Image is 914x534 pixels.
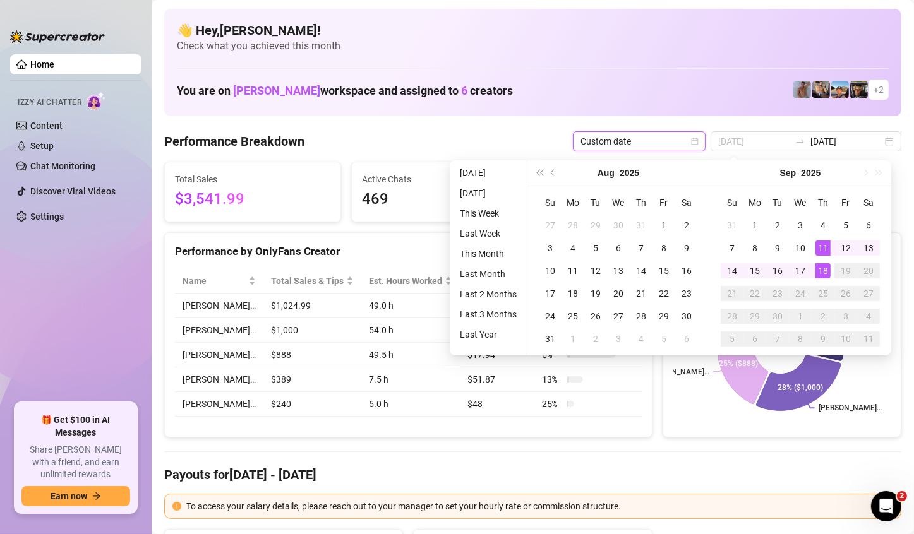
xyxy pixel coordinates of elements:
[92,492,101,501] span: arrow-right
[263,318,361,343] td: $1,000
[584,214,607,237] td: 2025-07-29
[634,309,649,324] div: 28
[539,214,562,237] td: 2025-07-27
[30,141,54,151] a: Setup
[361,367,460,392] td: 7.5 h
[795,136,805,146] span: to
[718,134,790,148] input: Start date
[656,263,671,278] div: 15
[263,367,361,392] td: $389
[611,263,626,278] div: 13
[815,263,831,278] div: 18
[766,282,789,305] td: 2025-09-23
[871,491,901,521] iframe: Intercom live chat
[834,305,857,328] td: 2025-10-03
[743,191,766,214] th: Mo
[565,218,580,233] div: 28
[175,318,263,343] td: [PERSON_NAME]…
[812,259,834,282] td: 2025-09-18
[271,274,344,288] span: Total Sales & Tips
[675,305,698,328] td: 2025-08-30
[18,97,81,109] span: Izzy AI Chatter
[562,237,584,259] td: 2025-08-04
[834,214,857,237] td: 2025-09-05
[175,392,263,417] td: [PERSON_NAME]…
[361,343,460,367] td: 49.5 h
[177,39,889,53] span: Check what you achieved this month
[656,331,671,347] div: 5
[562,214,584,237] td: 2025-07-28
[177,84,513,98] h1: You are on workspace and assigned to creators
[263,269,361,294] th: Total Sales & Tips
[675,214,698,237] td: 2025-08-02
[30,59,54,69] a: Home
[164,133,304,150] h4: Performance Breakdown
[607,259,630,282] td: 2025-08-13
[652,214,675,237] td: 2025-08-01
[793,309,808,324] div: 1
[630,305,652,328] td: 2025-08-28
[562,259,584,282] td: 2025-08-11
[460,392,534,417] td: $48
[30,161,95,171] a: Chat Monitoring
[675,191,698,214] th: Sa
[770,263,785,278] div: 16
[770,286,785,301] div: 23
[679,218,694,233] div: 2
[539,259,562,282] td: 2025-08-10
[611,286,626,301] div: 20
[812,305,834,328] td: 2025-10-02
[543,331,558,347] div: 31
[812,191,834,214] th: Th
[455,246,522,261] li: This Month
[766,237,789,259] td: 2025-09-09
[175,294,263,318] td: [PERSON_NAME]…
[857,282,880,305] td: 2025-09-27
[543,240,558,256] div: 3
[838,263,853,278] div: 19
[770,309,785,324] div: 30
[789,328,812,350] td: 2025-10-08
[801,160,821,186] button: Choose a year
[164,466,901,484] h4: Payouts for [DATE] - [DATE]
[815,240,831,256] div: 11
[620,160,639,186] button: Choose a year
[611,309,626,324] div: 27
[721,305,743,328] td: 2025-09-28
[815,331,831,347] div: 9
[361,392,460,417] td: 5.0 h
[721,237,743,259] td: 2025-09-07
[584,328,607,350] td: 2025-09-02
[721,259,743,282] td: 2025-09-14
[369,274,442,288] div: Est. Hours Worked
[747,240,762,256] div: 8
[611,240,626,256] div: 6
[857,259,880,282] td: 2025-09-20
[588,331,603,347] div: 2
[542,397,562,411] span: 25 %
[812,282,834,305] td: 2025-09-25
[10,30,105,43] img: logo-BBDzfeDw.svg
[607,305,630,328] td: 2025-08-27
[861,309,876,324] div: 4
[679,286,694,301] div: 23
[263,392,361,417] td: $240
[652,305,675,328] td: 2025-08-29
[815,286,831,301] div: 25
[743,237,766,259] td: 2025-09-08
[656,218,671,233] div: 1
[598,160,615,186] button: Choose a month
[233,84,320,97] span: [PERSON_NAME]
[834,259,857,282] td: 2025-09-19
[838,331,853,347] div: 10
[652,328,675,350] td: 2025-09-05
[607,237,630,259] td: 2025-08-06
[675,259,698,282] td: 2025-08-16
[747,286,762,301] div: 22
[897,491,907,501] span: 2
[743,214,766,237] td: 2025-09-01
[461,84,467,97] span: 6
[562,282,584,305] td: 2025-08-18
[584,259,607,282] td: 2025-08-12
[30,186,116,196] a: Discover Viral Videos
